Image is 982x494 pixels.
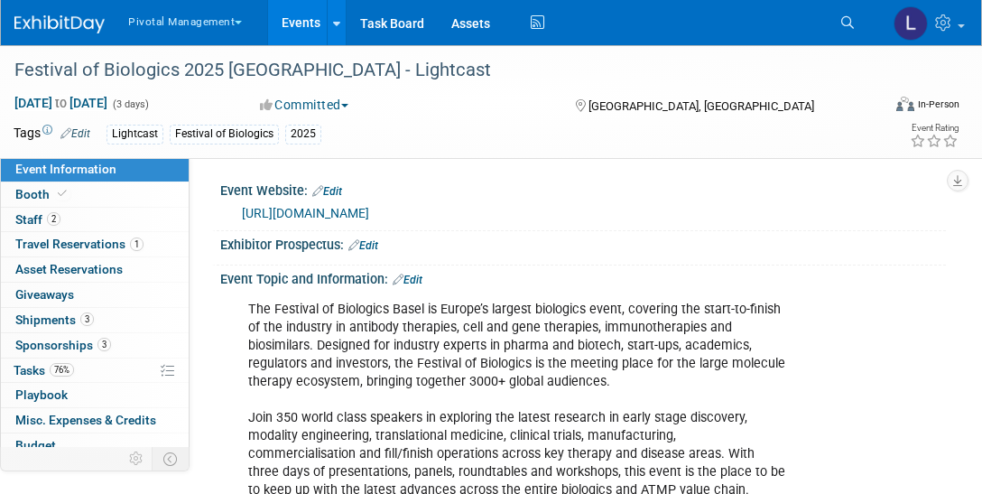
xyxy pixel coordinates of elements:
span: Tasks [14,363,74,377]
div: Lightcast [107,125,163,144]
a: Edit [393,274,422,286]
span: Giveaways [15,287,74,302]
td: Tags [14,124,90,144]
div: Festival of Biologics 2025 [GEOGRAPHIC_DATA] - Lightcast [8,54,866,87]
div: Exhibitor Prospectus: [220,231,946,255]
span: Shipments [15,312,94,327]
span: Booth [15,187,70,201]
a: Tasks76% [1,359,189,383]
a: Sponsorships3 [1,333,189,358]
img: Leslie Pelton [894,6,928,41]
span: 2 [47,212,60,226]
a: Edit [348,239,378,252]
span: 3 [80,312,94,326]
span: Budget [15,438,56,452]
a: Event Information [1,157,189,182]
a: Playbook [1,383,189,407]
span: [GEOGRAPHIC_DATA], [GEOGRAPHIC_DATA] [588,99,814,113]
a: Budget [1,433,189,458]
a: Staff2 [1,208,189,232]
div: Event Website: [220,177,946,200]
i: Booth reservation complete [58,189,67,199]
div: Event Topic and Information: [220,266,946,289]
a: Asset Reservations [1,257,189,282]
span: Misc. Expenses & Credits [15,413,156,427]
div: 2025 [285,125,321,144]
span: Asset Reservations [15,262,123,276]
a: Misc. Expenses & Credits [1,408,189,433]
div: Event Format [813,94,959,121]
div: Event Rating [910,124,959,133]
a: Giveaways [1,283,189,307]
a: Edit [60,127,90,140]
a: Booth [1,182,189,207]
a: Edit [312,185,342,198]
span: Event Information [15,162,116,176]
img: ExhibitDay [14,15,105,33]
span: to [52,96,69,110]
td: Personalize Event Tab Strip [121,447,153,471]
span: Travel Reservations [15,237,144,251]
a: Travel Reservations1 [1,232,189,256]
button: Committed [254,96,356,114]
span: 76% [50,363,74,377]
span: 1 [130,238,144,251]
td: Toggle Event Tabs [153,447,190,471]
span: 3 [97,338,111,351]
span: (3 days) [111,98,149,110]
span: Playbook [15,387,68,402]
span: [DATE] [DATE] [14,95,108,111]
div: Festival of Biologics [170,125,279,144]
a: Shipments3 [1,308,189,332]
span: Sponsorships [15,338,111,352]
a: [URL][DOMAIN_NAME] [242,206,369,220]
span: Staff [15,212,60,227]
img: Format-Inperson.png [896,97,914,111]
div: In-Person [917,98,959,111]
